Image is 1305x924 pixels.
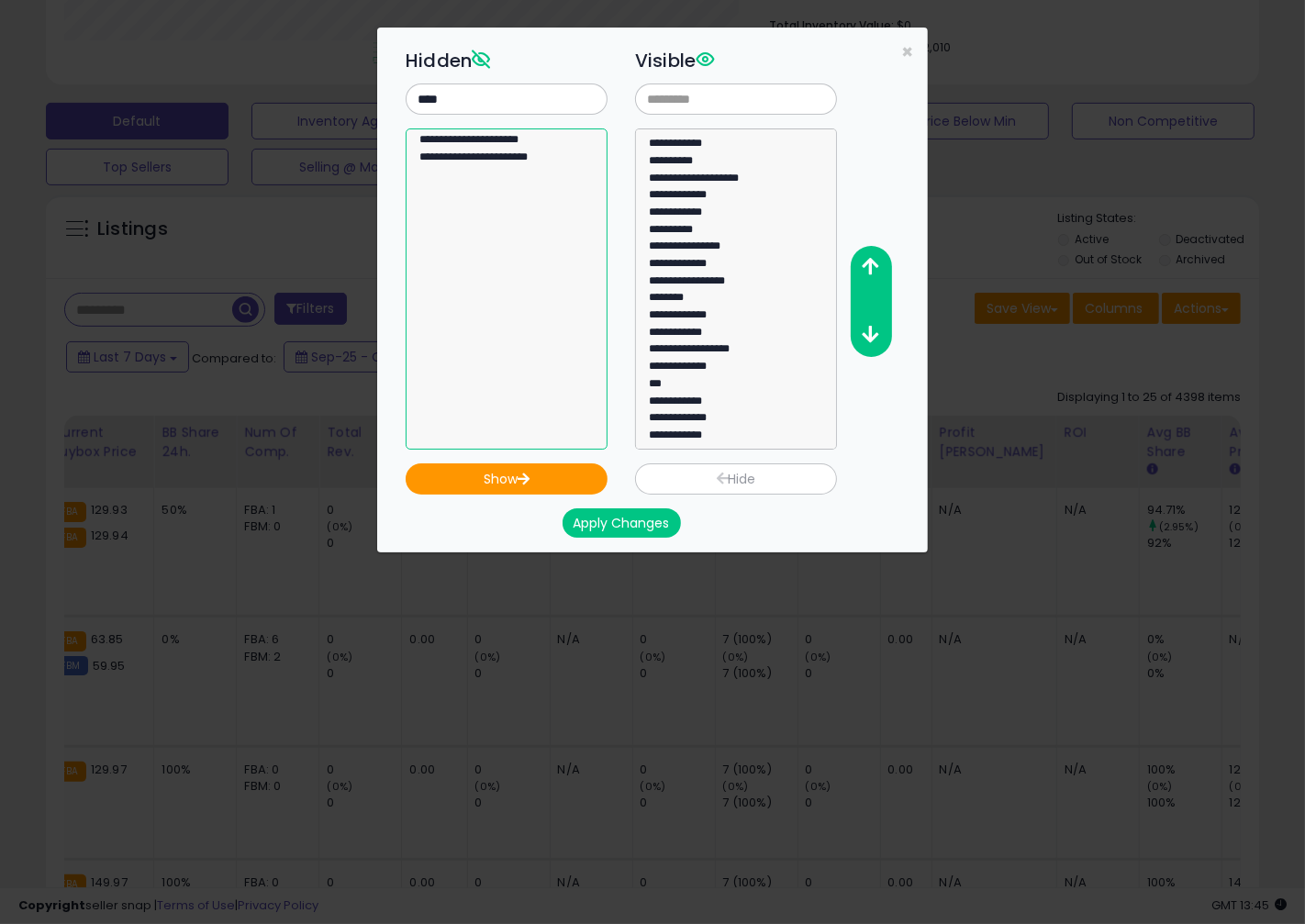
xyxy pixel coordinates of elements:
button: Show [406,463,608,495]
button: Hide [635,463,837,495]
span: × [901,39,913,65]
h3: Hidden [406,47,608,74]
h3: Visible [635,47,837,74]
button: Apply Changes [563,508,681,538]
